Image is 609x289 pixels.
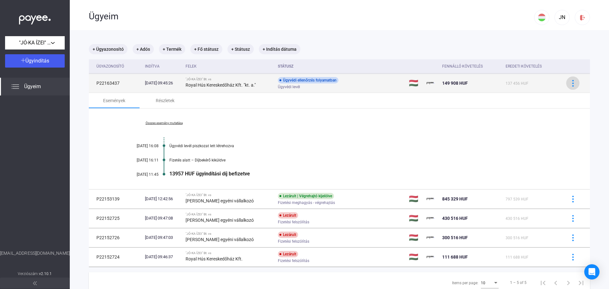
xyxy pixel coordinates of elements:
[427,79,434,87] img: payee-logo
[89,74,142,93] td: P22163437
[442,81,468,86] span: 149 908 HUF
[186,218,254,223] strong: [PERSON_NAME] egyéni vállalkozó
[566,231,580,244] button: more-blue
[442,216,468,221] span: 430 516 HUF
[570,234,576,241] img: more-blue
[145,62,180,70] div: Indítva
[534,10,549,25] button: HU
[156,97,174,104] div: Részletek
[11,83,19,90] img: list.svg
[278,251,298,257] div: Lezárult
[481,279,499,286] mat-select: Items per page:
[278,193,334,199] div: Lezárult | Végrehajtó kijelölve
[121,158,159,162] div: [DATE] 16:11
[549,276,562,289] button: Previous page
[506,216,528,221] span: 430 516 HUF
[186,251,273,255] div: "JÓ-KA ÍZEI" Bt. vs
[510,279,527,286] div: 1 – 5 of 5
[186,62,273,70] div: Felek
[121,121,207,125] a: Összes esemény mutatása
[121,144,159,148] div: [DATE] 16:08
[5,54,65,68] button: Ügyindítás
[278,199,335,207] span: Fizetési meghagyás - végrehajtás
[186,82,256,88] strong: Royal Hús Kereskedőház Kft. "kt. a."
[278,232,298,238] div: Lezárult
[538,14,546,21] img: HU
[427,214,434,222] img: payee-logo
[278,257,309,265] span: Fizetési felszólítás
[584,264,599,279] div: Open Intercom Messenger
[452,279,478,287] div: Items per page:
[227,44,254,54] mat-chip: + Státusz
[89,209,142,228] td: P22152725
[159,44,185,54] mat-chip: + Termék
[186,213,273,216] div: "JÓ-KA ÍZEI" Bt. vs
[103,97,125,104] div: Események
[566,212,580,225] button: more-blue
[89,11,534,22] div: Ügyeim
[39,272,52,276] strong: v2.10.1
[506,255,528,259] span: 111 688 HUF
[96,62,124,70] div: Ügyazonosító
[570,80,576,87] img: more-blue
[145,215,180,221] div: [DATE] 09:47:08
[442,254,468,259] span: 111 688 HUF
[24,83,41,90] span: Ügyeim
[186,256,243,261] strong: Royal Hús Kereskedőház Kft.
[566,76,580,90] button: more-blue
[278,212,298,219] div: Lezárult
[406,209,424,228] td: 🇭🇺
[186,62,197,70] div: Felek
[21,58,25,62] img: plus-white.svg
[442,62,500,70] div: Fennálló követelés
[406,74,424,93] td: 🇭🇺
[89,228,142,247] td: P22152726
[506,62,558,70] div: Eredeti követelés
[33,281,37,285] img: arrow-double-left-grey.svg
[427,195,434,203] img: payee-logo
[19,12,51,25] img: white-payee-white-dot.svg
[169,158,558,162] div: Fizetés alatt – Díjbekérő kiküldve
[506,236,528,240] span: 300 516 HUF
[575,10,590,25] button: logout-red
[442,196,468,201] span: 845 329 HUF
[406,228,424,247] td: 🇭🇺
[145,62,160,70] div: Indítva
[570,215,576,222] img: more-blue
[145,196,180,202] div: [DATE] 12:42:56
[506,197,528,201] span: 797 539 HUF
[190,44,222,54] mat-chip: + Fő státusz
[406,189,424,208] td: 🇭🇺
[169,171,558,177] div: 13957 HUF ügyindítási díj befizetve
[566,250,580,264] button: more-blue
[89,247,142,266] td: P22152724
[186,77,273,81] div: "JÓ-KA ÍZEI" Bt. vs
[275,59,406,74] th: Státusz
[145,254,180,260] div: [DATE] 09:46:37
[121,172,159,177] div: [DATE] 11:45
[278,77,338,83] div: Ügyvédi ellenőrzés folyamatban
[96,62,140,70] div: Ügyazonosító
[133,44,154,54] mat-chip: + Adós
[145,234,180,241] div: [DATE] 09:47:03
[566,192,580,206] button: more-blue
[186,232,273,236] div: "JÓ-KA ÍZEI" Bt. vs
[575,276,587,289] button: Last page
[186,198,254,203] strong: [PERSON_NAME] egyéni vállalkozó
[537,276,549,289] button: First page
[145,80,180,86] div: [DATE] 09:45:26
[5,36,65,49] button: "JÓ-KA ÍZEI" Bt.
[278,238,309,245] span: Fizetési felszólítás
[562,276,575,289] button: Next page
[579,14,586,21] img: logout-red
[570,196,576,202] img: more-blue
[427,253,434,261] img: payee-logo
[506,81,528,86] span: 137 456 HUF
[406,247,424,266] td: 🇭🇺
[427,234,434,241] img: payee-logo
[442,235,468,240] span: 300 516 HUF
[186,193,273,197] div: "JÓ-KA ÍZEI" Bt. vs
[186,237,254,242] strong: [PERSON_NAME] egyéni vállalkozó
[570,254,576,260] img: more-blue
[259,44,300,54] mat-chip: + Indítás dátuma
